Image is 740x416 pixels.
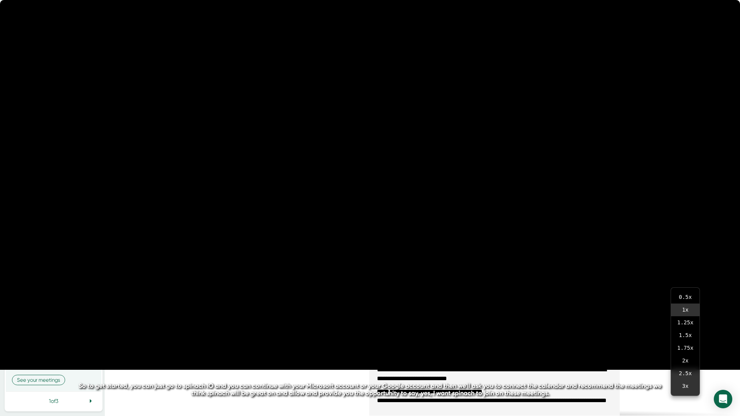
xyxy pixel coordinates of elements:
li: 1 x [671,304,700,316]
li: 1.75 x [671,342,700,354]
li: 0.5 x [671,291,700,304]
li: 1.5 x [671,329,700,342]
li: 3 x [671,380,700,393]
li: 2.5 x [671,367,700,380]
li: 2 x [671,354,700,367]
div: Open Intercom Messenger [714,390,732,408]
li: 1.25 x [671,316,700,329]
